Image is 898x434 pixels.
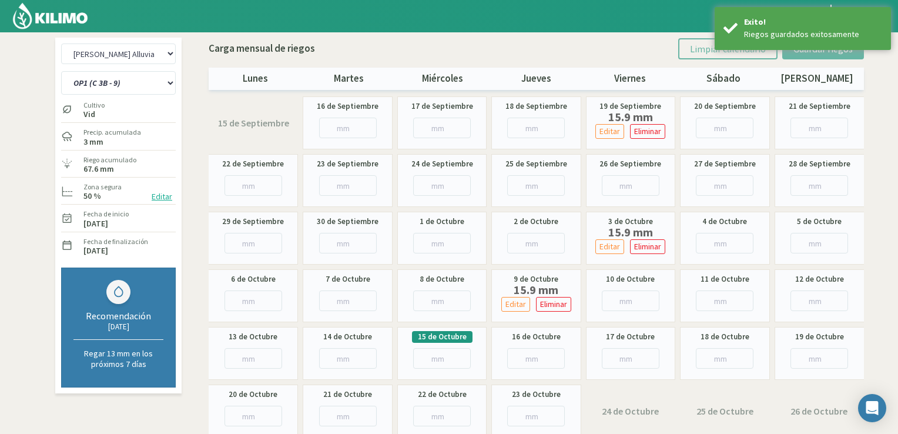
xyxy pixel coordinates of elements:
[83,165,114,173] label: 67.6 mm
[702,216,747,228] label: 4 de Octubre
[599,240,620,253] p: Editar
[218,116,289,130] label: 15 de Septiembre
[701,273,749,285] label: 11 de Octubre
[222,216,284,228] label: 29 de Septiembre
[634,240,661,253] p: Eliminar
[319,233,377,253] input: mm
[413,406,471,426] input: mm
[83,192,101,200] label: 50 %
[413,118,471,138] input: mm
[83,220,108,228] label: [DATE]
[592,112,668,122] label: 15.9 mm
[790,233,848,253] input: mm
[512,389,561,400] label: 23 de Octubre
[319,175,377,196] input: mm
[696,118,753,138] input: mm
[413,348,471,369] input: mm
[696,404,753,418] label: 25 de Octubre
[514,273,558,285] label: 9 de Octubre
[790,348,848,369] input: mm
[606,331,655,343] label: 17 de Octubre
[418,389,467,400] label: 22 de Octubre
[83,182,122,192] label: Zona segura
[224,348,282,369] input: mm
[602,175,659,196] input: mm
[319,348,377,369] input: mm
[795,331,844,343] label: 19 de Octubre
[595,124,624,139] button: Editar
[744,28,882,41] div: Riegos guardados exitosamente
[696,175,753,196] input: mm
[209,71,302,86] p: lunes
[83,236,148,247] label: Fecha de finalización
[797,216,842,228] label: 5 de Octubre
[790,404,847,418] label: 26 de Octubre
[317,216,378,228] label: 30 de Septiembre
[319,406,377,426] input: mm
[599,125,620,138] p: Editar
[73,310,163,322] div: Recomendación
[606,273,655,285] label: 10 de Octubre
[498,285,574,295] label: 15.9 mm
[222,158,284,170] label: 22 de Septiembre
[696,291,753,311] input: mm
[595,239,624,254] button: Editar
[744,16,882,28] div: Exito!
[73,348,163,369] p: Regar 13 mm en los próximos 7 días
[73,322,163,332] div: [DATE]
[602,348,659,369] input: mm
[413,175,471,196] input: mm
[678,38,778,59] button: Limpiar calendario
[599,101,661,112] label: 19 de Septiembre
[323,389,372,400] label: 21 de Octubre
[592,228,668,237] label: 15.9 mm
[507,118,565,138] input: mm
[634,125,661,138] p: Eliminar
[536,297,571,312] button: Eliminar
[420,216,464,228] label: 1 de Octubre
[540,298,567,311] p: Eliminar
[148,190,176,203] button: Editar
[396,71,490,86] p: miércoles
[224,175,282,196] input: mm
[83,127,141,138] label: Precip. acumulada
[319,118,377,138] input: mm
[583,71,676,86] p: viernes
[317,158,378,170] label: 23 de Septiembre
[326,273,370,285] label: 7 de Octubre
[694,101,756,112] label: 20 de Septiembre
[602,291,659,311] input: mm
[411,158,473,170] label: 24 de Septiembre
[696,348,753,369] input: mm
[224,406,282,426] input: mm
[501,297,530,312] button: Editar
[83,138,103,146] label: 3 mm
[507,175,565,196] input: mm
[229,389,277,400] label: 20 de Octubre
[789,101,850,112] label: 21 de Septiembre
[790,118,848,138] input: mm
[512,331,561,343] label: 16 de Octubre
[418,331,467,343] label: 15 de Octubre
[83,100,105,111] label: Cultivo
[317,101,378,112] label: 16 de Septiembre
[608,216,653,228] label: 3 de Octubre
[599,158,661,170] label: 26 de Septiembre
[83,111,105,118] label: Vid
[209,41,315,56] p: Carga mensual de riegos
[795,273,844,285] label: 12 de Octubre
[413,233,471,253] input: mm
[507,406,565,426] input: mm
[690,43,766,55] span: Limpiar calendario
[505,101,567,112] label: 18 de Septiembre
[413,291,471,311] input: mm
[411,101,473,112] label: 17 de Septiembre
[224,291,282,311] input: mm
[789,158,850,170] label: 28 de Septiembre
[319,291,377,311] input: mm
[83,209,129,219] label: Fecha de inicio
[490,71,583,86] p: jueves
[630,124,665,139] button: Eliminar
[505,298,526,311] p: Editar
[701,331,749,343] label: 18 de Octubre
